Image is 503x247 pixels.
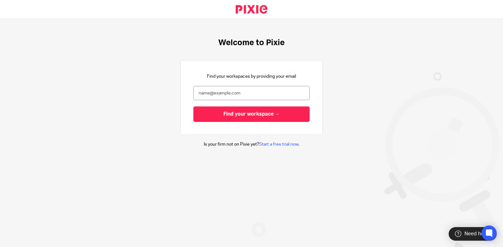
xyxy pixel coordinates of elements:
input: Find your workspace → [193,106,310,122]
input: name@example.com [193,86,310,100]
p: Find your workspaces by providing your email [207,73,296,80]
a: Start a free trial now [259,142,298,147]
div: Need help? [449,227,497,241]
p: Is your firm not on Pixie yet? . [204,141,299,148]
h1: Welcome to Pixie [218,38,285,48]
